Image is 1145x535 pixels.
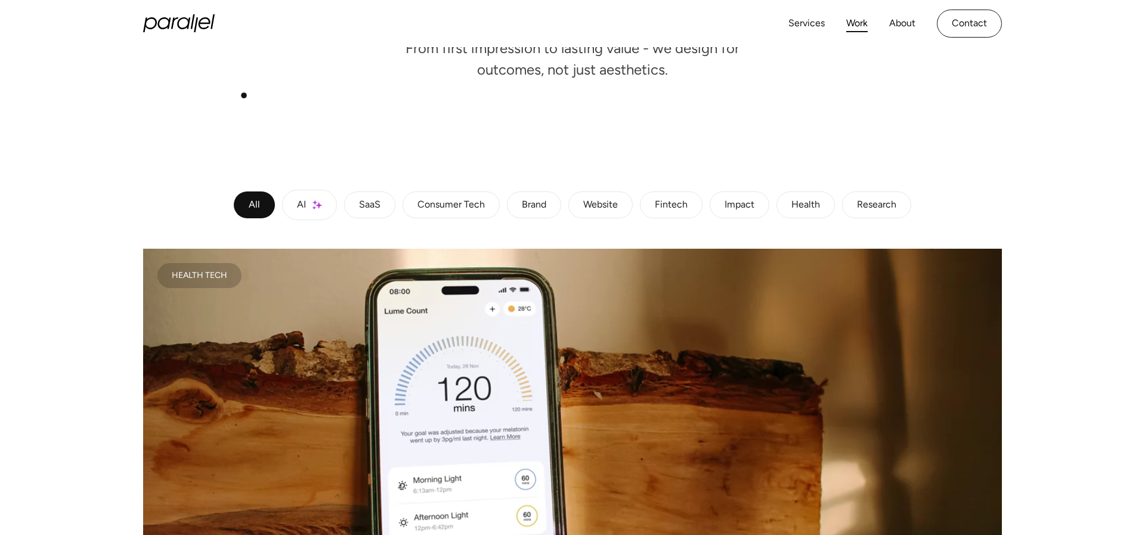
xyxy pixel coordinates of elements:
a: About [889,15,915,32]
p: From first impression to lasting value - we design for outcomes, not just aesthetics. [394,44,751,75]
a: Contact [937,10,1002,38]
a: home [143,14,215,32]
div: Fintech [655,202,688,209]
div: All [249,202,260,209]
div: Website [583,202,618,209]
a: Services [788,15,825,32]
div: Research [857,202,896,209]
div: Health [791,202,820,209]
div: Health Tech [172,273,227,279]
div: Impact [725,202,754,209]
div: AI [297,202,306,209]
div: SaaS [359,202,380,209]
div: Consumer Tech [417,202,485,209]
a: Work [846,15,868,32]
div: Brand [522,202,546,209]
